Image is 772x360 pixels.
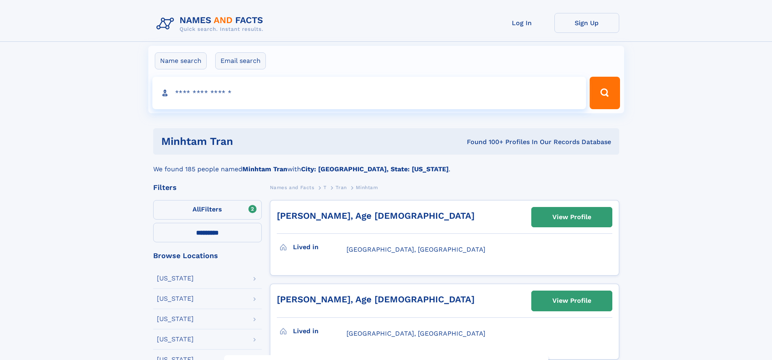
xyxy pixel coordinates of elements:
[153,155,619,174] div: We found 185 people named with .
[336,182,346,192] a: Tran
[153,184,262,191] div: Filters
[192,205,201,213] span: All
[346,330,485,337] span: [GEOGRAPHIC_DATA], [GEOGRAPHIC_DATA]
[346,246,485,253] span: [GEOGRAPHIC_DATA], [GEOGRAPHIC_DATA]
[293,240,346,254] h3: Lived in
[157,336,194,343] div: [US_STATE]
[153,200,262,220] label: Filters
[161,136,350,147] h1: Minhtam Tran
[301,165,449,173] b: City: [GEOGRAPHIC_DATA], State: [US_STATE]
[270,182,314,192] a: Names and Facts
[157,295,194,302] div: [US_STATE]
[554,13,619,33] a: Sign Up
[336,185,346,190] span: Tran
[152,77,586,109] input: search input
[157,275,194,282] div: [US_STATE]
[532,291,612,310] a: View Profile
[153,13,270,35] img: Logo Names and Facts
[552,291,591,310] div: View Profile
[277,294,475,304] a: [PERSON_NAME], Age [DEMOGRAPHIC_DATA]
[215,52,266,69] label: Email search
[590,77,620,109] button: Search Button
[242,165,287,173] b: Minhtam Tran
[293,324,346,338] h3: Lived in
[323,185,327,190] span: T
[350,138,611,147] div: Found 100+ Profiles In Our Records Database
[552,208,591,226] div: View Profile
[153,252,262,259] div: Browse Locations
[356,185,378,190] span: Minhtam
[277,211,475,221] a: [PERSON_NAME], Age [DEMOGRAPHIC_DATA]
[155,52,207,69] label: Name search
[157,316,194,322] div: [US_STATE]
[532,207,612,227] a: View Profile
[490,13,554,33] a: Log In
[323,182,327,192] a: T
